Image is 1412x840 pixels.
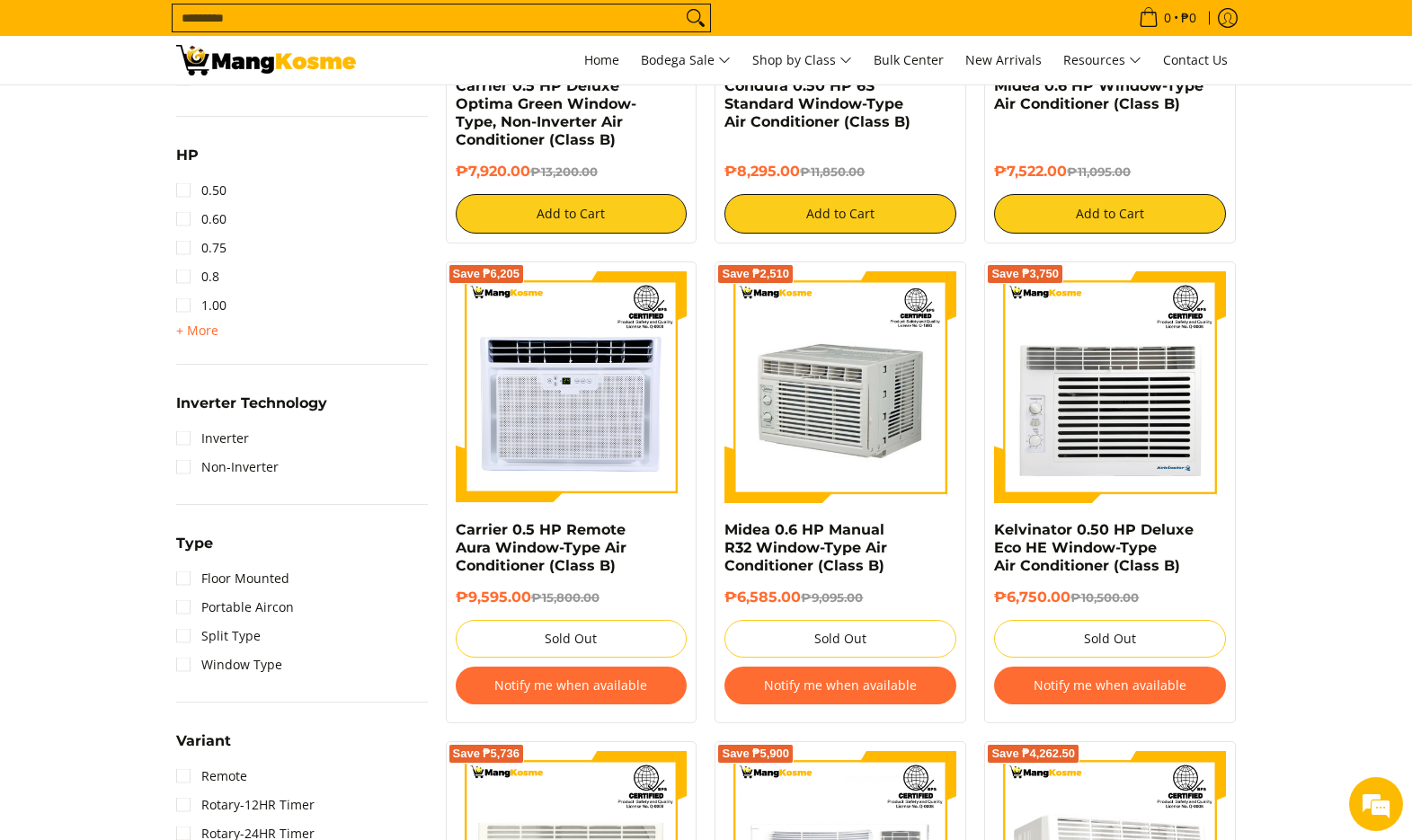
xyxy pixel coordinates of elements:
span: Variant [176,734,231,748]
span: Resources [1063,49,1141,72]
a: Non-Inverter [176,453,279,482]
a: Condura 0.50 HP 6S Standard Window-Type Air Conditioner (Class B) [724,77,910,130]
button: Notify me when available [994,667,1226,704]
h6: ₱6,750.00 [994,588,1226,606]
del: ₱9,095.00 [801,590,863,605]
del: ₱10,500.00 [1070,590,1139,605]
nav: Main Menu [374,36,1237,84]
del: ₱15,800.00 [531,590,599,605]
span: Save ₱5,900 [722,748,789,759]
span: 0 [1161,12,1174,24]
a: Midea 0.6 HP Manual R32 Window-Type Air Conditioner (Class B) [724,521,887,574]
img: Bodega Sale Aircon l Mang Kosme: Home Appliances Warehouse Sale [176,45,356,75]
button: Notify me when available [724,667,956,704]
a: Inverter [176,424,249,453]
a: Window Type [176,650,282,679]
a: 0.75 [176,234,226,262]
span: ₱0 [1178,12,1199,24]
span: Save ₱5,736 [453,748,520,759]
span: Contact Us [1163,51,1228,68]
summary: Open [176,396,327,424]
a: Remote [176,762,247,791]
a: Midea 0.6 HP Window-Type Air Conditioner (Class B) [994,77,1203,112]
em: Submit [263,553,326,578]
summary: Open [176,536,213,564]
button: Add to Cart [994,194,1226,234]
h6: ₱7,920.00 [456,163,688,181]
span: Save ₱3,750 [991,269,1059,279]
button: Sold Out [994,620,1226,658]
span: Save ₱2,510 [722,269,789,279]
a: 0.50 [176,176,226,205]
a: Bulk Center [865,36,953,84]
a: Floor Mounted [176,564,289,593]
summary: Open [176,148,199,176]
span: Type [176,536,213,551]
span: Bodega Sale [641,49,731,72]
a: 1.00 [176,291,226,320]
button: Sold Out [724,620,956,658]
summary: Open [176,734,231,762]
span: + More [176,323,218,338]
span: New Arrivals [965,51,1042,68]
button: Add to Cart [724,194,956,234]
a: Bodega Sale [632,36,740,84]
h6: ₱7,522.00 [994,163,1226,181]
a: Home [575,36,628,84]
button: Add to Cart [456,194,688,234]
span: • [1133,8,1202,28]
a: Carrier 0.5 HP Deluxe Optima Green Window-Type, Non-Inverter Air Conditioner (Class B) [456,77,636,148]
span: Home [584,51,619,68]
span: Save ₱6,205 [453,269,520,279]
textarea: Type your message and click 'Submit' [9,491,342,553]
span: HP [176,148,199,163]
span: Shop by Class [752,49,852,72]
img: Midea 0.6 HP Manual R32 Window-Type Air Conditioner (Class B) [724,271,956,503]
h6: ₱8,295.00 [724,163,956,181]
span: We are offline. Please leave us a message. [38,226,314,408]
del: ₱11,095.00 [1067,164,1131,179]
a: New Arrivals [956,36,1051,84]
a: Kelvinator 0.50 HP Deluxe Eco HE Window-Type Air Conditioner (Class B) [994,521,1194,574]
button: Sold Out [456,620,688,658]
div: Leave a message [93,101,302,124]
span: Bulk Center [874,51,944,68]
summary: Open [176,320,218,341]
button: Notify me when available [456,667,688,704]
a: Carrier 0.5 HP Remote Aura Window-Type Air Conditioner (Class B) [456,521,626,574]
a: Contact Us [1154,36,1237,84]
button: Search [681,4,710,31]
a: Portable Aircon [176,593,294,622]
a: Resources [1054,36,1150,84]
del: ₱13,200.00 [530,164,598,179]
a: Rotary-12HR Timer [176,791,315,819]
a: Shop by Class [743,36,861,84]
del: ₱11,850.00 [800,164,865,179]
span: Inverter Technology [176,396,327,411]
a: 0.8 [176,262,219,291]
img: Kelvinator 0.50 HP Deluxe Eco HE Window-Type Air Conditioner (Class B) [994,271,1226,503]
img: Carrier 0.5 HP Remote Aura Window-Type Air Conditioner (Class B) [456,271,688,503]
div: Minimize live chat window [295,9,338,52]
a: Split Type [176,622,261,650]
a: 0.60 [176,205,226,234]
h6: ₱6,585.00 [724,588,956,606]
span: Save ₱4,262.50 [991,748,1075,759]
h6: ₱9,595.00 [456,588,688,606]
